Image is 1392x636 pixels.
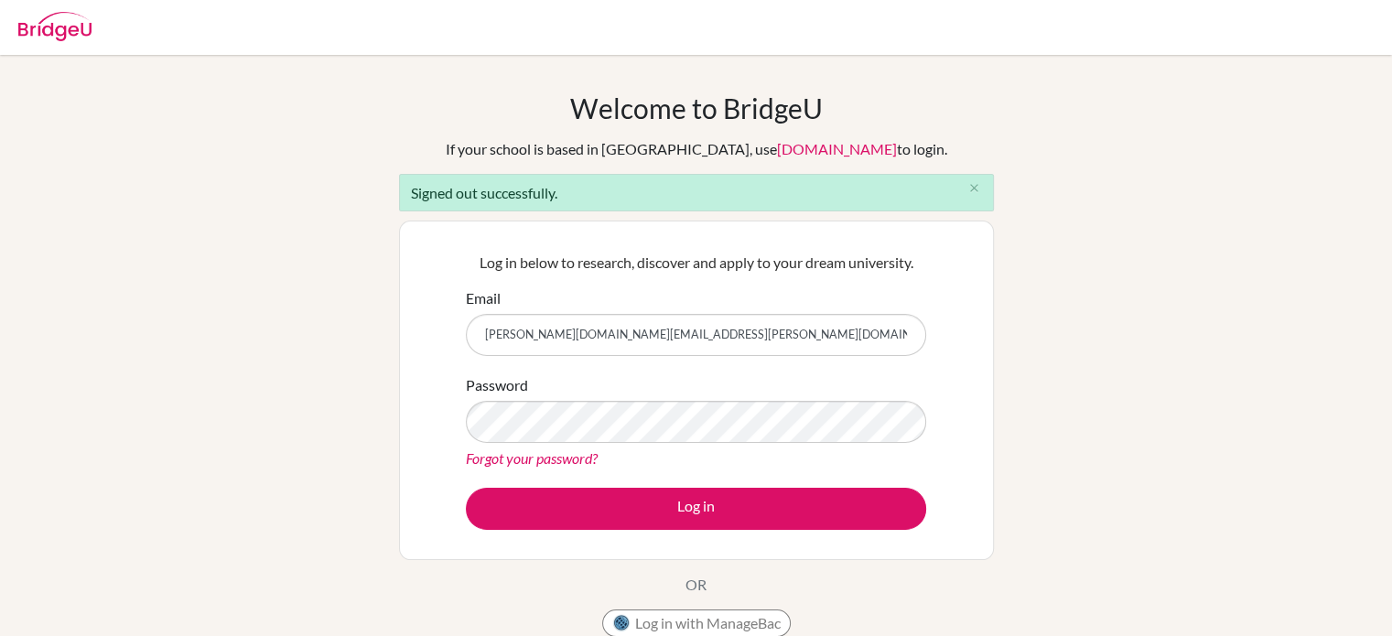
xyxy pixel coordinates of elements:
div: If your school is based in [GEOGRAPHIC_DATA], use to login. [446,138,947,160]
label: Email [466,287,501,309]
div: Signed out successfully. [399,174,994,211]
p: Log in below to research, discover and apply to your dream university. [466,252,926,274]
a: [DOMAIN_NAME] [777,140,897,157]
h1: Welcome to BridgeU [570,92,823,124]
p: OR [685,574,707,596]
button: Close [956,175,993,202]
label: Password [466,374,528,396]
i: close [967,181,981,195]
img: Bridge-U [18,12,92,41]
button: Log in [466,488,926,530]
a: Forgot your password? [466,449,598,467]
